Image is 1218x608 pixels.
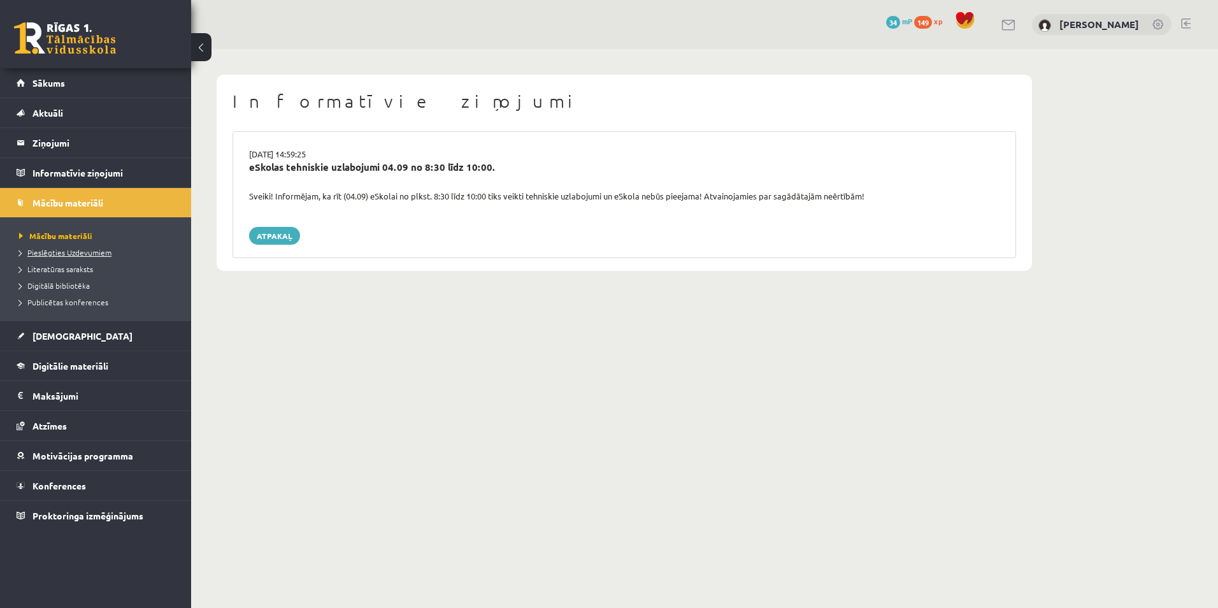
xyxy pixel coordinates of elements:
a: Proktoringa izmēģinājums [17,501,175,530]
span: Publicētas konferences [19,297,108,307]
span: 34 [886,16,900,29]
a: Literatūras saraksts [19,263,178,275]
a: Digitālie materiāli [17,351,175,380]
span: 149 [914,16,932,29]
a: Informatīvie ziņojumi [17,158,175,187]
a: Aktuāli [17,98,175,127]
h1: Informatīvie ziņojumi [233,90,1016,112]
a: 149 xp [914,16,949,26]
legend: Informatīvie ziņojumi [32,158,175,187]
div: [DATE] 14:59:25 [240,148,1009,161]
a: Mācību materiāli [19,230,178,242]
a: Sākums [17,68,175,98]
div: eSkolas tehniskie uzlabojumi 04.09 no 8:30 līdz 10:00. [249,160,999,175]
a: Ziņojumi [17,128,175,157]
a: [DEMOGRAPHIC_DATA] [17,321,175,351]
a: Digitālā bibliotēka [19,280,178,291]
span: Digitālie materiāli [32,360,108,372]
a: Maksājumi [17,381,175,410]
span: [DEMOGRAPHIC_DATA] [32,330,133,342]
span: Literatūras saraksts [19,264,93,274]
span: Atzīmes [32,420,67,431]
a: Atzīmes [17,411,175,440]
div: Sveiki! Informējam, ka rīt (04.09) eSkolai no plkst. 8:30 līdz 10:00 tiks veikti tehniskie uzlabo... [240,190,1009,203]
a: Rīgas 1. Tālmācības vidusskola [14,22,116,54]
span: Motivācijas programma [32,450,133,461]
legend: Ziņojumi [32,128,175,157]
span: Sākums [32,77,65,89]
a: Publicētas konferences [19,296,178,308]
a: Konferences [17,471,175,500]
a: Mācību materiāli [17,188,175,217]
span: Aktuāli [32,107,63,119]
span: Mācību materiāli [32,197,103,208]
a: Atpakaļ [249,227,300,245]
span: Mācību materiāli [19,231,92,241]
a: Pieslēgties Uzdevumiem [19,247,178,258]
span: Digitālā bibliotēka [19,280,90,291]
a: [PERSON_NAME] [1059,18,1139,31]
span: xp [934,16,942,26]
a: 34 mP [886,16,912,26]
span: Proktoringa izmēģinājums [32,510,143,521]
span: Pieslēgties Uzdevumiem [19,247,111,257]
a: Motivācijas programma [17,441,175,470]
img: Ričards Jēgers [1038,19,1051,32]
span: mP [902,16,912,26]
legend: Maksājumi [32,381,175,410]
span: Konferences [32,480,86,491]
